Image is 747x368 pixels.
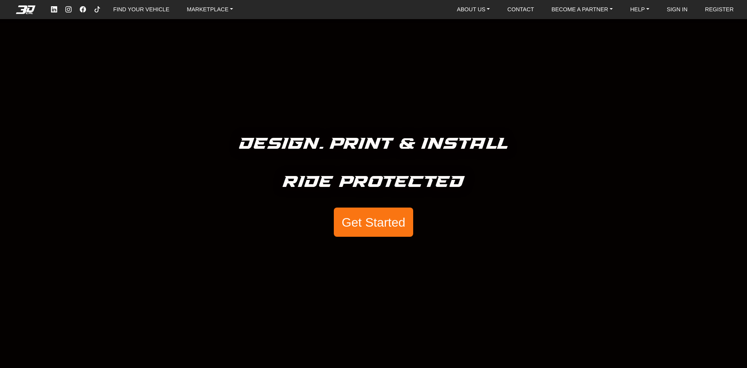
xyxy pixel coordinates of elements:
a: HELP [627,4,652,16]
h5: Design. Print & Install [239,131,508,157]
a: MARKETPLACE [184,4,236,16]
a: BECOME A PARTNER [548,4,615,16]
h5: Ride Protected [283,169,465,195]
a: ABOUT US [454,4,493,16]
button: Get Started [334,208,413,237]
a: CONTACT [504,4,537,16]
a: FIND YOUR VEHICLE [110,4,172,16]
a: SIGN IN [664,4,691,16]
a: REGISTER [702,4,737,16]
